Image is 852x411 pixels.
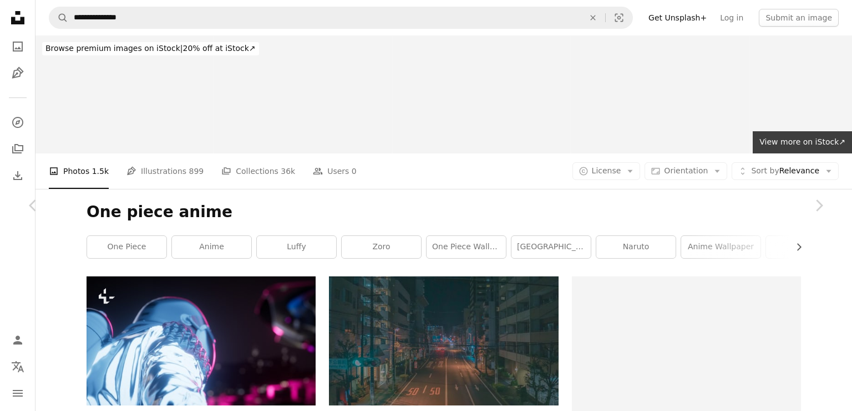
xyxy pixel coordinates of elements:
[329,276,558,405] img: aerial view photography of road between highrise building
[606,7,632,28] button: Visual search
[596,236,676,258] a: naruto
[785,152,852,259] a: Next
[45,44,256,53] span: 20% off at iStock ↗
[751,166,819,177] span: Relevance
[759,137,845,146] span: View more on iStock ↗
[7,62,29,84] a: Illustrations
[189,165,204,177] span: 899
[732,162,839,180] button: Sort byRelevance
[87,276,316,405] img: a close up of a person's shoes in a blurry photo
[342,236,421,258] a: zoro
[7,111,29,133] a: Explore
[7,138,29,160] a: Collections
[313,153,357,189] a: Users 0
[751,166,779,175] span: Sort by
[759,9,839,27] button: Submit an image
[766,236,845,258] a: manga
[645,162,727,180] button: Orientation
[681,236,760,258] a: anime wallpaper
[49,7,633,29] form: Find visuals sitewide
[126,153,204,189] a: Illustrations 899
[87,336,316,346] a: a close up of a person's shoes in a blurry photo
[281,165,295,177] span: 36k
[592,166,621,175] span: License
[642,9,713,27] a: Get Unsplash+
[49,7,68,28] button: Search Unsplash
[221,153,295,189] a: Collections 36k
[87,202,801,222] h1: One piece anime
[7,382,29,404] button: Menu
[35,35,266,62] a: Browse premium images on iStock|20% off at iStock↗
[45,44,182,53] span: Browse premium images on iStock |
[572,162,641,180] button: License
[713,9,750,27] a: Log in
[581,7,605,28] button: Clear
[172,236,251,258] a: anime
[753,131,852,153] a: View more on iStock↗
[664,166,708,175] span: Orientation
[7,329,29,351] a: Log in / Sign up
[511,236,591,258] a: [GEOGRAPHIC_DATA]
[329,336,558,346] a: aerial view photography of road between highrise building
[7,35,29,58] a: Photos
[87,236,166,258] a: one piece
[257,236,336,258] a: luffy
[7,356,29,378] button: Language
[427,236,506,258] a: one piece wallpaper
[352,165,357,177] span: 0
